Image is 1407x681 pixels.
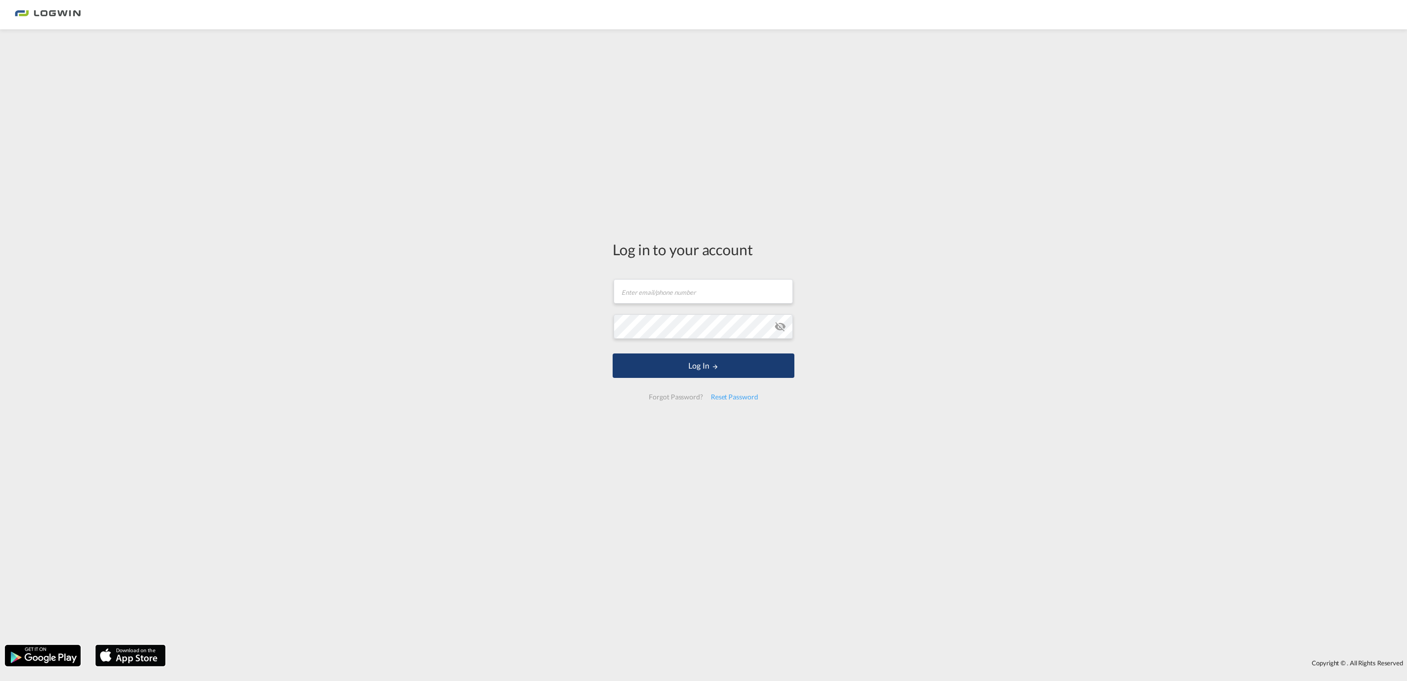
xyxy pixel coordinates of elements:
[171,655,1407,671] div: Copyright © . All Rights Reserved
[94,644,167,667] img: apple.png
[645,388,706,406] div: Forgot Password?
[4,644,82,667] img: google.png
[707,388,762,406] div: Reset Password
[613,239,794,260] div: Log in to your account
[613,353,794,378] button: LOGIN
[614,279,793,304] input: Enter email/phone number
[774,321,786,332] md-icon: icon-eye-off
[15,4,81,26] img: 2761ae10d95411efa20a1f5e0282d2d7.png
